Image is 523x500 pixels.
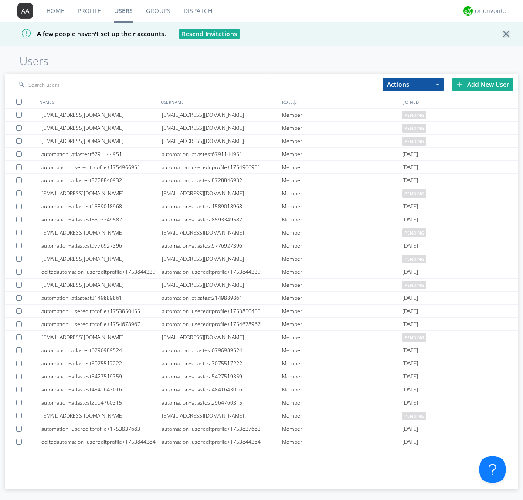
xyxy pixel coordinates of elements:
[41,187,162,200] div: [EMAIL_ADDRESS][DOMAIN_NAME]
[5,187,518,200] a: [EMAIL_ADDRESS][DOMAIN_NAME][EMAIL_ADDRESS][DOMAIN_NAME]Memberpending
[282,174,402,187] div: Member
[162,435,282,448] div: automation+usereditprofile+1753844384
[41,174,162,187] div: automation+atlastest8728846932
[41,370,162,383] div: automation+atlastest5427519359
[41,279,162,291] div: [EMAIL_ADDRESS][DOMAIN_NAME]
[463,6,473,16] img: 29d36aed6fa347d5a1537e7736e6aa13
[282,252,402,265] div: Member
[401,95,523,108] div: JOINED
[383,78,444,91] button: Actions
[41,292,162,304] div: automation+atlastest2149889861
[41,344,162,357] div: automation+atlastest6796989524
[282,135,402,147] div: Member
[5,396,518,409] a: automation+atlastest2964760315automation+atlastest2964760315Member[DATE]
[162,109,282,121] div: [EMAIL_ADDRESS][DOMAIN_NAME]
[162,122,282,134] div: [EMAIL_ADDRESS][DOMAIN_NAME]
[41,396,162,409] div: automation+atlastest2964760315
[41,239,162,252] div: automation+atlastest9776927396
[162,422,282,435] div: automation+usereditprofile+1753837683
[5,252,518,265] a: [EMAIL_ADDRESS][DOMAIN_NAME][EMAIL_ADDRESS][DOMAIN_NAME]Memberpending
[5,161,518,174] a: automation+usereditprofile+1754966951automation+usereditprofile+1754966951Member[DATE]
[402,396,418,409] span: [DATE]
[5,200,518,213] a: automation+atlastest1589018968automation+atlastest1589018968Member[DATE]
[37,95,159,108] div: NAMES
[162,187,282,200] div: [EMAIL_ADDRESS][DOMAIN_NAME]
[41,265,162,278] div: editedautomation+usereditprofile+1753844339
[5,135,518,148] a: [EMAIL_ADDRESS][DOMAIN_NAME][EMAIL_ADDRESS][DOMAIN_NAME]Memberpending
[402,383,418,396] span: [DATE]
[162,200,282,213] div: automation+atlastest1589018968
[402,161,418,174] span: [DATE]
[402,174,418,187] span: [DATE]
[282,357,402,370] div: Member
[282,200,402,213] div: Member
[162,239,282,252] div: automation+atlastest9776927396
[402,200,418,213] span: [DATE]
[402,305,418,318] span: [DATE]
[159,95,280,108] div: USERNAME
[282,161,402,173] div: Member
[282,187,402,200] div: Member
[282,344,402,357] div: Member
[402,281,426,289] span: pending
[282,396,402,409] div: Member
[5,122,518,135] a: [EMAIL_ADDRESS][DOMAIN_NAME][EMAIL_ADDRESS][DOMAIN_NAME]Memberpending
[282,292,402,304] div: Member
[5,344,518,357] a: automation+atlastest6796989524automation+atlastest6796989524Member[DATE]
[5,318,518,331] a: automation+usereditprofile+1754678967automation+usereditprofile+1754678967Member[DATE]
[5,109,518,122] a: [EMAIL_ADDRESS][DOMAIN_NAME][EMAIL_ADDRESS][DOMAIN_NAME]Memberpending
[41,109,162,121] div: [EMAIL_ADDRESS][DOMAIN_NAME]
[5,305,518,318] a: automation+usereditprofile+1753850455automation+usereditprofile+1753850455Member[DATE]
[41,422,162,435] div: automation+usereditprofile+1753837683
[282,226,402,239] div: Member
[282,305,402,317] div: Member
[41,213,162,226] div: automation+atlastest8593349582
[5,292,518,305] a: automation+atlastest2149889861automation+atlastest2149889861Member[DATE]
[402,265,418,279] span: [DATE]
[5,422,518,435] a: automation+usereditprofile+1753837683automation+usereditprofile+1753837683Member[DATE]
[282,318,402,330] div: Member
[41,148,162,160] div: automation+atlastest6791144951
[402,318,418,331] span: [DATE]
[179,29,240,39] button: Resend Invitations
[5,148,518,161] a: automation+atlastest6791144951automation+atlastest6791144951Member[DATE]
[282,265,402,278] div: Member
[402,213,418,226] span: [DATE]
[162,292,282,304] div: automation+atlastest2149889861
[282,239,402,252] div: Member
[479,456,506,483] iframe: Toggle Customer Support
[5,357,518,370] a: automation+atlastest3075517222automation+atlastest3075517222Member[DATE]
[282,148,402,160] div: Member
[162,135,282,147] div: [EMAIL_ADDRESS][DOMAIN_NAME]
[282,422,402,435] div: Member
[41,135,162,147] div: [EMAIL_ADDRESS][DOMAIN_NAME]
[41,435,162,448] div: editedautomation+usereditprofile+1753844384
[41,161,162,173] div: automation+usereditprofile+1754966951
[41,200,162,213] div: automation+atlastest1589018968
[41,383,162,396] div: automation+atlastest4841643016
[280,95,401,108] div: ROLE
[162,396,282,409] div: automation+atlastest2964760315
[402,357,418,370] span: [DATE]
[162,265,282,278] div: automation+usereditprofile+1753844339
[402,435,418,449] span: [DATE]
[5,279,518,292] a: [EMAIL_ADDRESS][DOMAIN_NAME][EMAIL_ADDRESS][DOMAIN_NAME]Memberpending
[162,252,282,265] div: [EMAIL_ADDRESS][DOMAIN_NAME]
[5,265,518,279] a: editedautomation+usereditprofile+1753844339automation+usereditprofile+1753844339Member[DATE]
[402,189,426,198] span: pending
[282,279,402,291] div: Member
[5,331,518,344] a: [EMAIL_ADDRESS][DOMAIN_NAME][EMAIL_ADDRESS][DOMAIN_NAME]Memberpending
[162,357,282,370] div: automation+atlastest3075517222
[5,213,518,226] a: automation+atlastest8593349582automation+atlastest8593349582Member[DATE]
[5,239,518,252] a: automation+atlastest9776927396automation+atlastest9776927396Member[DATE]
[402,148,418,161] span: [DATE]
[162,409,282,422] div: [EMAIL_ADDRESS][DOMAIN_NAME]
[41,252,162,265] div: [EMAIL_ADDRESS][DOMAIN_NAME]
[41,318,162,330] div: automation+usereditprofile+1754678967
[162,370,282,383] div: automation+atlastest5427519359
[5,383,518,396] a: automation+atlastest4841643016automation+atlastest4841643016Member[DATE]
[5,174,518,187] a: automation+atlastest8728846932automation+atlastest8728846932Member[DATE]
[15,78,271,91] input: Search users
[5,370,518,383] a: automation+atlastest5427519359automation+atlastest5427519359Member[DATE]
[282,213,402,226] div: Member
